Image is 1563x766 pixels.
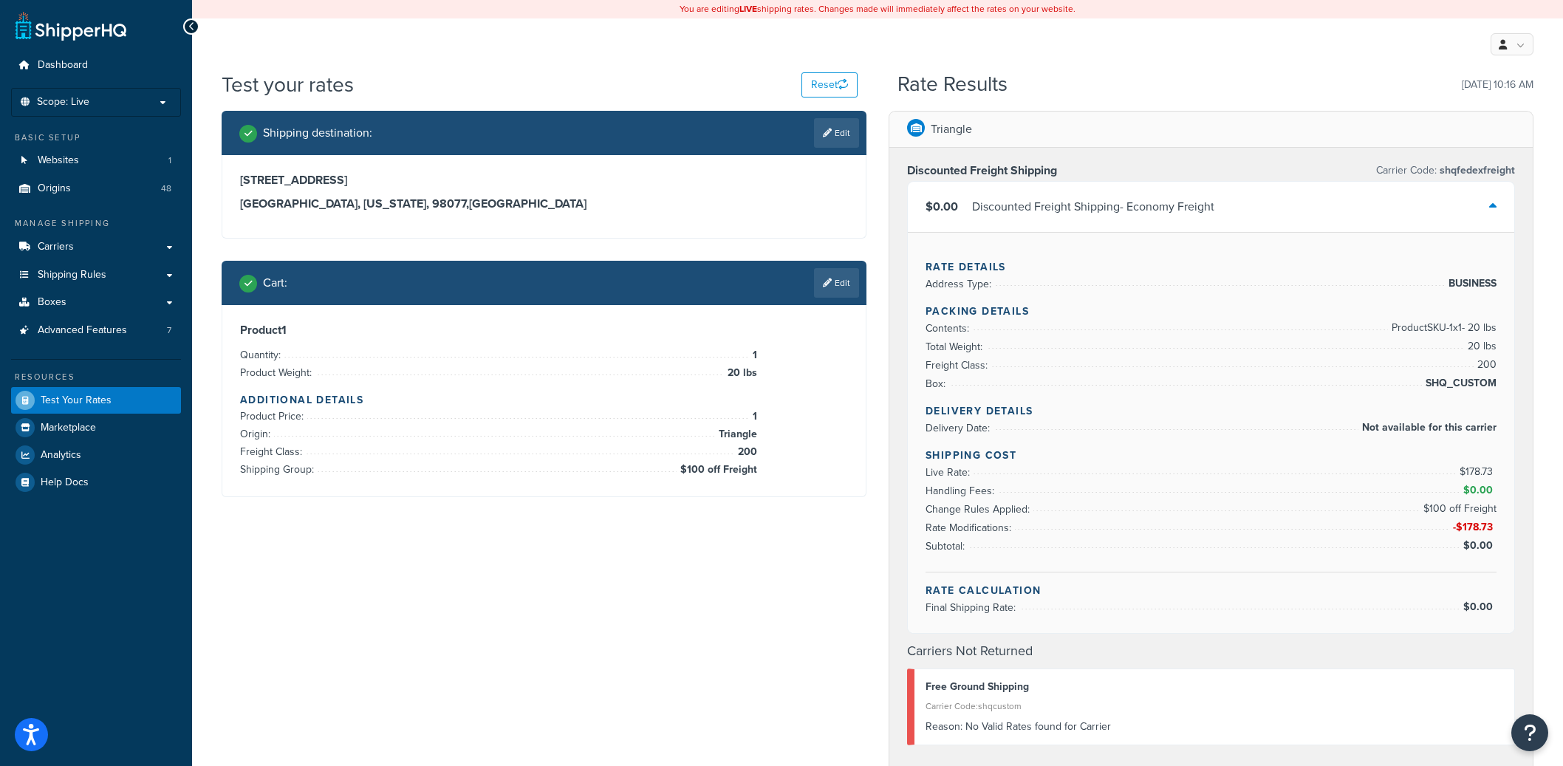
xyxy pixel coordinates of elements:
span: 1 [749,346,757,364]
h4: Rate Details [926,259,1497,275]
a: Edit [814,118,859,148]
div: Carrier Code: shqcustom [926,696,1503,717]
span: $100 off Freight [677,461,757,479]
span: Change Rules Applied: [926,502,1033,517]
span: 1 [749,408,757,425]
span: Not available for this carrier [1358,419,1497,437]
h4: Additional Details [240,392,848,408]
li: Origins [11,175,181,202]
a: Boxes [11,289,181,316]
h3: [GEOGRAPHIC_DATA], [US_STATE], 98077 , [GEOGRAPHIC_DATA] [240,196,848,211]
span: Product SKU-1 x 1 - 20 lbs [1388,319,1497,337]
span: Product Price: [240,408,307,424]
span: Delivery Date: [926,420,993,436]
span: Scope: Live [37,96,89,109]
span: 200 [1474,356,1497,374]
span: Total Weight: [926,339,986,355]
span: $0.00 [926,198,958,215]
li: Help Docs [11,469,181,496]
a: Shipping Rules [11,261,181,289]
span: Freight Class: [926,358,991,373]
h2: Cart : [263,276,287,290]
h3: [STREET_ADDRESS] [240,173,848,188]
span: Subtotal: [926,538,968,554]
span: shqfedexfreight [1437,163,1515,178]
a: Analytics [11,442,181,468]
span: $178.73 [1460,464,1497,479]
span: Rate Modifications: [926,520,1015,536]
span: Websites [38,154,79,167]
p: Triangle [931,119,972,140]
div: Manage Shipping [11,217,181,230]
span: $0.00 [1463,538,1497,553]
div: Basic Setup [11,131,181,144]
h3: Product 1 [240,323,848,338]
button: Open Resource Center [1511,714,1548,751]
a: Edit [814,268,859,298]
span: Address Type: [926,276,995,292]
span: Carriers [38,241,74,253]
a: Marketplace [11,414,181,441]
li: Advanced Features [11,317,181,344]
a: Origins48 [11,175,181,202]
span: Handling Fees: [926,483,998,499]
a: Advanced Features7 [11,317,181,344]
span: 20 lbs [1464,338,1497,355]
h4: Rate Calculation [926,583,1497,598]
span: Origin: [240,426,274,442]
span: Box: [926,376,949,391]
span: Live Rate: [926,465,974,480]
span: 200 [734,443,757,461]
h4: Delivery Details [926,403,1497,419]
span: BUSINESS [1445,275,1497,293]
div: Free Ground Shipping [926,677,1503,697]
span: Shipping Rules [38,269,106,281]
h4: Packing Details [926,304,1497,319]
span: SHQ_CUSTOM [1422,375,1497,392]
span: Product Weight: [240,365,315,380]
span: Contents: [926,321,973,336]
span: Dashboard [38,59,88,72]
a: Dashboard [11,52,181,79]
span: Freight Class: [240,444,306,459]
span: $100 off Freight [1420,500,1497,518]
h2: Rate Results [897,73,1008,96]
span: Help Docs [41,476,89,489]
h4: Carriers Not Returned [907,641,1515,661]
a: Websites1 [11,147,181,174]
span: Marketplace [41,422,96,434]
span: $0.00 [1463,599,1497,615]
div: No Valid Rates found for Carrier [926,717,1503,737]
span: Shipping Group: [240,462,318,477]
p: Carrier Code: [1376,160,1515,181]
li: Carriers [11,233,181,261]
span: Triangle [715,425,757,443]
span: $0.00 [1463,482,1497,498]
button: Reset [801,72,858,98]
span: Advanced Features [38,324,127,337]
span: 20 lbs [724,364,757,382]
div: Discounted Freight Shipping - Economy Freight [972,196,1214,217]
h2: Shipping destination : [263,126,372,140]
div: Resources [11,371,181,383]
span: 1 [168,154,171,167]
span: Boxes [38,296,66,309]
span: Reason: [926,719,962,734]
span: 7 [167,324,171,337]
span: Test Your Rates [41,394,112,407]
span: Origins [38,182,71,195]
span: Analytics [41,449,81,462]
span: Quantity: [240,347,284,363]
span: Final Shipping Rate: [926,600,1019,615]
h1: Test your rates [222,70,354,99]
li: Websites [11,147,181,174]
p: [DATE] 10:16 AM [1462,75,1533,95]
span: 48 [161,182,171,195]
a: Test Your Rates [11,387,181,414]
